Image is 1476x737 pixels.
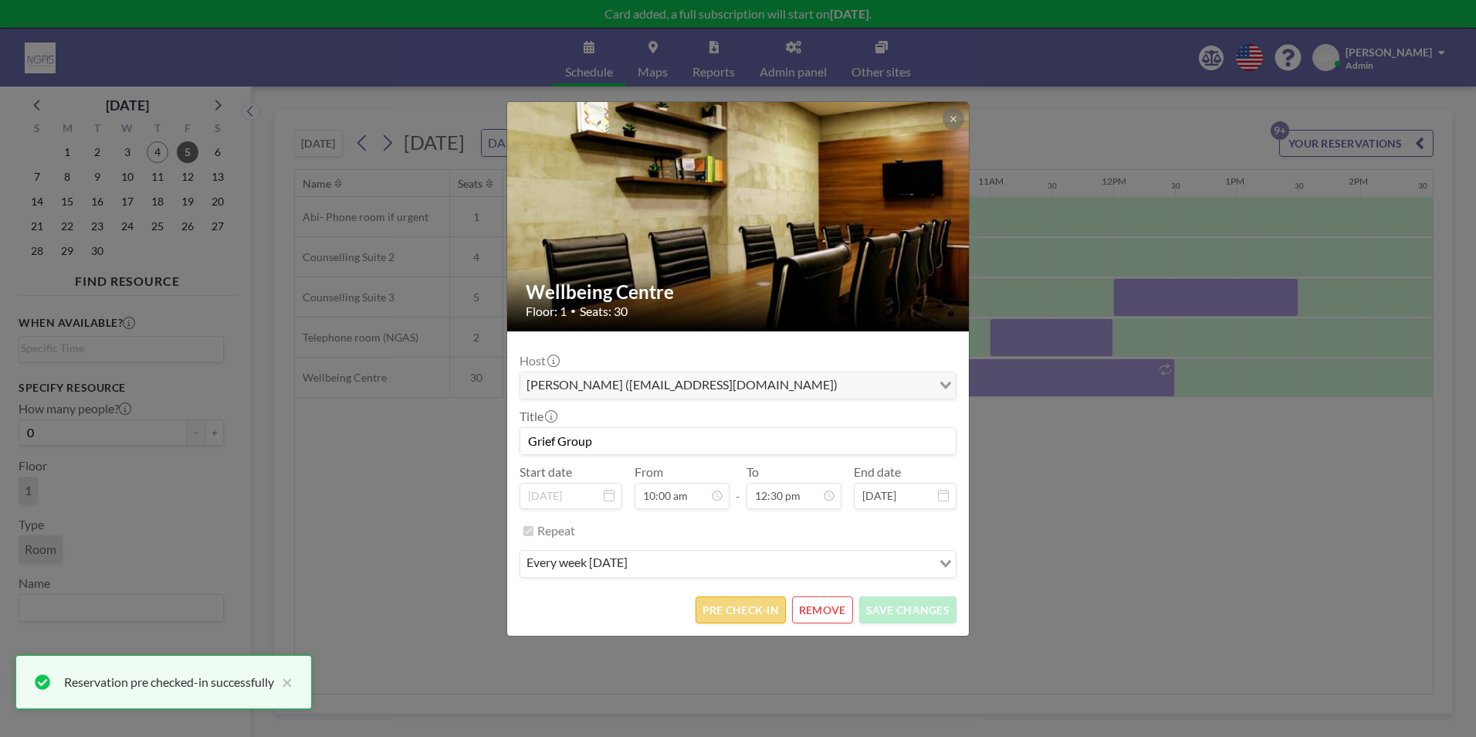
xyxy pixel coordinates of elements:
[274,673,293,691] button: close
[537,523,575,538] label: Repeat
[526,304,567,319] span: Floor: 1
[632,554,930,574] input: Search for option
[746,464,759,480] label: To
[507,62,970,371] img: 537.jpg
[696,596,786,623] button: PRE CHECK-IN
[792,596,853,623] button: REMOVE
[570,305,576,317] span: •
[520,353,558,368] label: Host
[520,551,956,577] div: Search for option
[854,464,901,480] label: End date
[635,464,663,480] label: From
[520,409,556,424] label: Title
[523,554,631,574] span: every week [DATE]
[64,673,274,691] div: Reservation pre checked-in successfully
[736,470,740,504] span: -
[842,375,930,396] input: Search for option
[520,464,572,480] label: Start date
[520,372,956,399] div: Search for option
[526,280,952,304] h2: Wellbeing Centre
[520,428,956,454] input: (No title)
[580,304,628,319] span: Seats: 30
[859,596,956,623] button: SAVE CHANGES
[523,375,841,396] span: [PERSON_NAME] ([EMAIL_ADDRESS][DOMAIN_NAME])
